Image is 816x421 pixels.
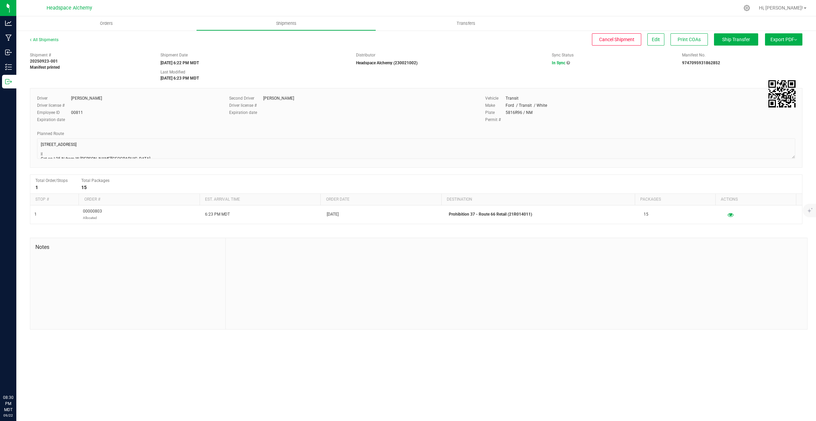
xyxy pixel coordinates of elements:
th: Destination [441,194,635,205]
span: Total Order/Stops [35,178,68,183]
strong: Manifest printed [30,65,60,70]
img: Scan me! [768,80,796,107]
span: Orders [91,20,122,27]
span: Notes [35,243,220,251]
a: Orders [16,16,196,31]
span: 15 [644,211,648,218]
span: Ship Transfer [722,37,750,42]
inline-svg: Inventory [5,64,12,70]
span: Shipments [267,20,306,27]
div: Ford / Transit / White [506,102,547,108]
span: Shipment # [30,52,150,58]
label: Last Modified [160,69,185,75]
span: Hi, [PERSON_NAME]! [759,5,803,11]
div: Transit [506,95,518,101]
span: Transfers [447,20,485,27]
label: Sync Status [552,52,574,58]
a: Transfers [376,16,556,31]
label: Driver [37,95,71,101]
th: Est. arrival time [200,194,321,205]
a: Shipments [196,16,376,31]
strong: 9747095931862852 [682,61,720,65]
label: Permit # [485,117,506,123]
span: Edit [652,37,660,42]
span: Print COAs [678,37,701,42]
label: Second Driver [229,95,263,101]
span: Cancel Shipment [599,37,634,42]
strong: [DATE] 6:22 PM MDT [160,61,199,65]
button: Export PDF [765,33,802,46]
inline-svg: Analytics [5,20,12,27]
strong: Headspace Alchemy (230021002) [356,61,418,65]
span: [DATE] [327,211,339,218]
button: Print COAs [670,33,708,46]
span: Total Packages [81,178,109,183]
inline-svg: Inbound [5,49,12,56]
button: Cancel Shipment [592,33,641,46]
p: Allocated [83,215,102,221]
label: Employee ID [37,110,71,116]
span: Export PDF [770,37,797,42]
label: Vehicle [485,95,506,101]
p: Prohibition 37 - Route 66 Retail (21R014011) [449,211,635,218]
label: Driver license # [229,102,263,108]
strong: 1 [35,185,38,190]
button: Edit [647,33,664,46]
strong: 20250923-001 [30,59,58,64]
label: Distributor [356,52,375,58]
div: 5816R96 / NM [506,110,532,116]
qrcode: 20250923-001 [768,80,796,107]
th: Stop # [30,194,79,205]
p: 08:30 PM MDT [3,394,13,413]
span: 6:23 PM MDT [205,211,230,218]
label: Expiration date [37,117,71,123]
strong: [DATE] 6:23 PM MDT [160,76,199,81]
p: 09/22 [3,413,13,418]
div: 00811 [71,110,83,116]
inline-svg: Outbound [5,78,12,85]
label: Driver license # [37,102,71,108]
div: [PERSON_NAME] [71,95,102,101]
label: Expiration date [229,110,263,116]
span: 1 [34,211,37,218]
inline-svg: Manufacturing [5,34,12,41]
label: Make [485,102,506,108]
th: Actions [715,194,796,205]
th: Order date [320,194,441,205]
button: Ship Transfer [714,33,758,46]
label: Shipment Date [160,52,188,58]
strong: 15 [81,185,87,190]
span: 00000803 [83,208,102,221]
span: Headspace Alchemy [47,5,92,11]
span: Planned Route [37,131,64,136]
th: Packages [635,194,715,205]
div: [PERSON_NAME] [263,95,294,101]
th: Order # [79,194,200,205]
label: Manifest No. [682,52,705,58]
iframe: Resource center [7,367,27,387]
span: In Sync [552,61,565,65]
a: All Shipments [30,37,58,42]
label: Plate [485,110,506,116]
div: Manage settings [743,5,751,11]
